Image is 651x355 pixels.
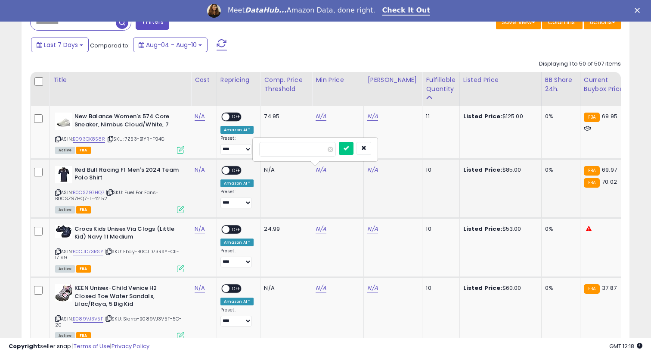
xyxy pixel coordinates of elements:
i: DataHub... [245,6,287,14]
span: 70.02 [602,178,617,186]
span: All listings currently available for purchase on Amazon [55,147,75,154]
span: 69.95 [602,112,617,120]
div: Comp. Price Threshold [264,75,308,94]
div: Amazon AI * [220,179,254,187]
div: 10 [426,284,453,292]
a: N/A [195,225,205,233]
button: Save View [496,15,541,29]
div: Amazon AI * [220,239,254,246]
span: All listings currently available for purchase on Amazon [55,206,75,214]
span: FBA [76,206,91,214]
span: Compared to: [90,41,130,50]
a: N/A [195,112,205,121]
div: Close [635,8,643,13]
a: Check It Out [382,6,431,16]
div: Preset: [220,135,254,155]
button: Last 7 Days [31,38,89,52]
b: Red Bull Racing F1 Men's 2024 Team Polo Shirt [74,166,179,184]
img: 41kq-nkxLuL._SL40_.jpg [55,225,72,238]
div: Preset: [220,189,254,208]
div: $85.00 [463,166,535,174]
div: ASIN: [55,284,184,339]
a: N/A [367,112,378,121]
span: Aug-04 - Aug-10 [146,41,197,49]
span: OFF [229,285,243,292]
span: 37.87 [602,284,617,292]
span: 2025-08-18 12:18 GMT [609,342,642,350]
div: Meet Amazon Data, done right. [228,6,375,15]
span: Last 7 Days [44,41,78,49]
div: N/A [264,284,305,292]
small: FBA [584,284,600,294]
a: B093QK8S8R [73,135,105,143]
div: Current Buybox Price [584,75,628,94]
div: $125.00 [463,113,535,120]
a: N/A [316,284,326,292]
div: 0% [545,225,573,233]
img: Profile image for Georgie [207,4,221,18]
div: Amazon AI * [220,298,254,305]
a: B0CSZ97HQ7 [73,189,105,196]
span: OFF [229,167,243,174]
small: FBA [584,178,600,188]
a: B089VJ3V5F [73,315,103,323]
div: Displaying 1 to 50 of 507 items [539,60,621,68]
a: N/A [316,225,326,233]
button: Aug-04 - Aug-10 [133,38,208,52]
span: | SKU: 7Z53-B1YR-F94C [106,135,165,142]
a: B0CJD73RSY [73,248,103,255]
div: BB Share 24h. [545,75,577,94]
span: | SKU: Fuel For Fans-B0CSZ97HQ7-L-42.52 [55,189,158,202]
b: Listed Price: [463,225,502,233]
div: Listed Price [463,75,538,85]
a: Terms of Use [74,342,110,350]
img: 51Ihqao5wfL._SL40_.jpg [55,284,72,302]
strong: Copyright [9,342,40,350]
a: N/A [367,225,378,233]
a: N/A [316,166,326,174]
span: OFF [229,226,243,233]
b: Listed Price: [463,284,502,292]
a: N/A [195,284,205,292]
div: [PERSON_NAME] [367,75,418,85]
button: Columns [542,15,583,29]
div: ASIN: [55,225,184,271]
div: Repricing [220,75,257,85]
div: 10 [426,225,453,233]
div: N/A [264,166,305,174]
span: 69.97 [602,166,617,174]
a: N/A [367,166,378,174]
span: OFF [229,113,243,121]
div: seller snap | | [9,342,149,351]
div: $60.00 [463,284,535,292]
div: 74.95 [264,113,305,120]
span: FBA [76,147,91,154]
div: $53.00 [463,225,535,233]
b: Crocs Kids Unisex Via Clogs (Little Kid) Navy 11 Medium [74,225,179,243]
span: | SKU: Sierra-B089VJ3V5F-5C-20 [55,315,182,328]
div: Preset: [220,307,254,327]
span: All listings currently available for purchase on Amazon [55,265,75,273]
div: Amazon AI * [220,126,254,134]
div: 0% [545,284,573,292]
span: Columns [548,18,575,26]
b: KEEN Unisex-Child Venice H2 Closed Toe Water Sandals, Lilac/Raya, 5 Big Kid [74,284,179,311]
img: 315Kc4ABnxL._SL40_.jpg [55,113,72,130]
div: ASIN: [55,113,184,153]
div: 0% [545,166,573,174]
b: Listed Price: [463,112,502,120]
div: Min Price [316,75,360,85]
b: Listed Price: [463,166,502,174]
div: ASIN: [55,166,184,212]
div: Cost [195,75,213,85]
b: New Balance Women's 574 Core Sneaker, Nimbus Cloud/White, 7 [74,113,179,131]
a: N/A [195,166,205,174]
a: N/A [367,284,378,292]
div: 0% [545,113,573,120]
a: N/A [316,112,326,121]
img: 31KqGOxNReL._SL40_.jpg [55,166,72,183]
div: Fulfillable Quantity [426,75,456,94]
small: FBA [584,166,600,176]
div: Title [53,75,187,85]
small: FBA [584,113,600,122]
